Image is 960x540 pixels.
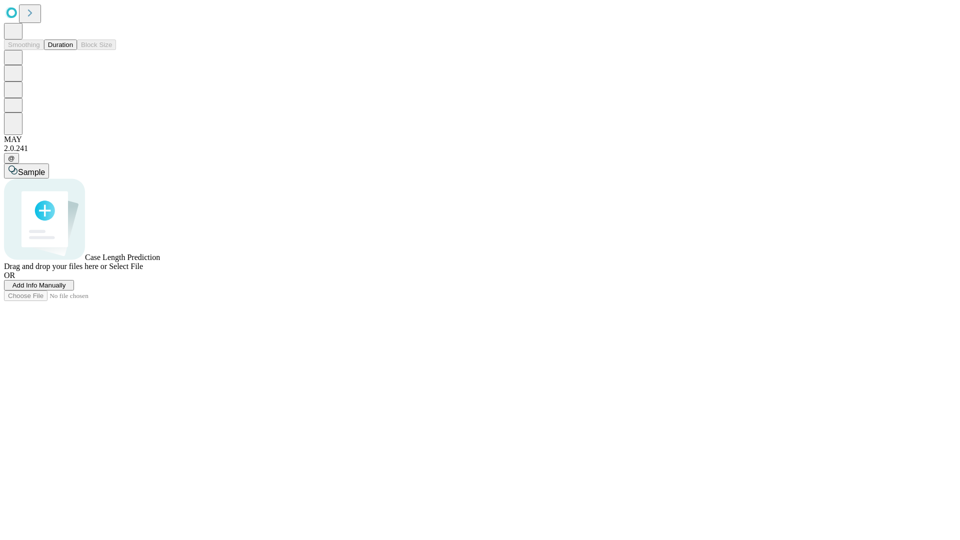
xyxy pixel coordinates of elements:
[4,280,74,290] button: Add Info Manually
[4,153,19,163] button: @
[18,168,45,176] span: Sample
[44,39,77,50] button: Duration
[8,154,15,162] span: @
[109,262,143,270] span: Select File
[4,262,107,270] span: Drag and drop your files here or
[77,39,116,50] button: Block Size
[85,253,160,261] span: Case Length Prediction
[4,163,49,178] button: Sample
[4,135,956,144] div: MAY
[4,144,956,153] div: 2.0.241
[4,271,15,279] span: OR
[4,39,44,50] button: Smoothing
[12,281,66,289] span: Add Info Manually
